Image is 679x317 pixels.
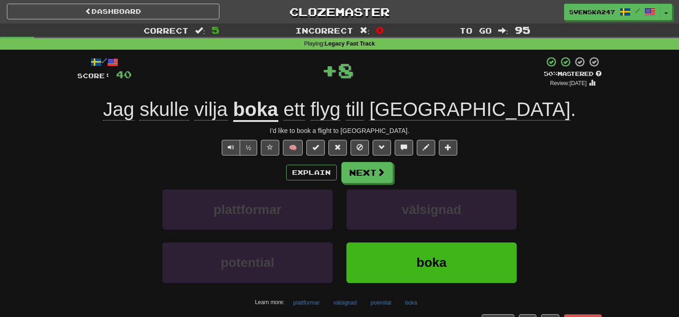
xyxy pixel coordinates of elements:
[328,296,362,310] button: välsignad
[369,98,570,121] span: [GEOGRAPHIC_DATA]
[213,202,282,217] span: plattformar
[283,98,305,121] span: ett
[139,98,189,121] span: skulle
[261,140,279,156] button: Favorite sentence (alt+f)
[515,24,530,35] span: 95
[288,296,324,310] button: plattformar
[286,165,337,180] button: Explain
[328,140,347,156] button: Reset to 0% Mastered (alt+r)
[311,98,340,121] span: flyg
[400,296,422,310] button: boka
[360,27,370,35] span: :
[417,140,435,156] button: Edit sentence (alt+d)
[550,80,587,86] small: Review: [DATE]
[77,72,110,80] span: Score:
[395,140,413,156] button: Discuss sentence (alt+u)
[341,162,393,183] button: Next
[351,140,369,156] button: Ignore sentence (alt+i)
[376,24,384,35] span: 0
[306,140,325,156] button: Set this sentence to 100% Mastered (alt+m)
[439,140,457,156] button: Add to collection (alt+a)
[240,140,257,156] button: ½
[635,7,640,14] span: /
[373,140,391,156] button: Grammar (alt+g)
[233,4,446,20] a: Clozemaster
[220,140,257,156] div: Text-to-speech controls
[322,56,338,84] span: +
[77,56,132,68] div: /
[278,98,576,121] span: .
[116,69,132,80] span: 40
[346,98,364,121] span: till
[416,255,446,270] span: boka
[255,299,284,305] small: Learn more:
[222,140,240,156] button: Play sentence audio (ctl+space)
[346,190,517,230] button: välsignad
[195,27,205,35] span: :
[498,27,508,35] span: :
[162,242,333,282] button: potential
[338,58,354,81] span: 8
[460,26,492,35] span: To go
[564,4,661,20] a: Svenska247 /
[7,4,219,19] a: Dashboard
[402,202,461,217] span: välsignad
[195,98,228,121] span: vilja
[544,70,602,78] div: Mastered
[77,126,602,135] div: I'd like to book a flight to [GEOGRAPHIC_DATA].
[365,296,396,310] button: potential
[212,24,219,35] span: 5
[569,8,615,16] span: Svenska247
[544,70,558,77] span: 50 %
[325,40,375,47] strong: Legacy Fast Track
[295,26,353,35] span: Incorrect
[233,98,278,122] u: boka
[162,190,333,230] button: plattformar
[283,140,303,156] button: 🧠
[144,26,189,35] span: Correct
[346,242,517,282] button: boka
[221,255,275,270] span: potential
[103,98,134,121] span: Jag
